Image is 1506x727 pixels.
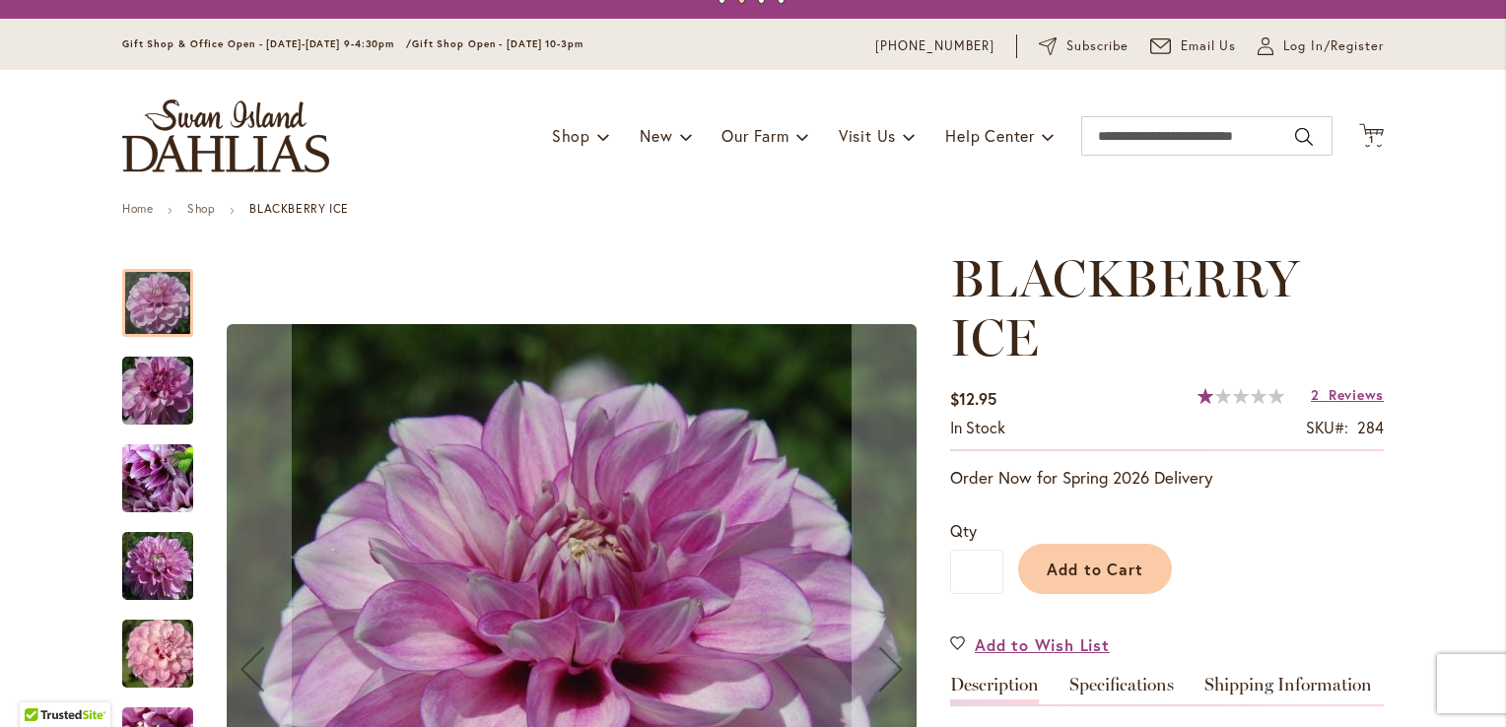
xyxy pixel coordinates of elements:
[15,657,70,712] iframe: Launch Accessibility Center
[1329,385,1384,404] span: Reviews
[87,426,229,532] img: BLACKBERRY ICE
[122,337,213,425] div: BLACKBERRY ICE
[1198,388,1284,404] div: 20%
[640,125,672,146] span: New
[122,99,329,172] a: store logo
[187,201,215,216] a: Shop
[1311,385,1320,404] span: 2
[839,125,896,146] span: Visit Us
[875,36,994,56] a: [PHONE_NUMBER]
[122,512,213,600] div: BLACKBERRY ICE
[1039,36,1129,56] a: Subscribe
[1204,676,1372,704] a: Shipping Information
[1283,36,1384,56] span: Log In/Register
[1066,36,1129,56] span: Subscribe
[1069,676,1174,704] a: Specifications
[945,125,1035,146] span: Help Center
[122,201,153,216] a: Home
[122,600,213,688] div: BLACKBERRY ICE
[87,519,229,614] img: BLACKBERRY ICE
[1359,123,1384,150] button: 1
[975,633,1110,656] span: Add to Wish List
[1150,36,1237,56] a: Email Us
[1181,36,1237,56] span: Email Us
[950,417,1005,439] div: Availability
[412,37,583,50] span: Gift Shop Open - [DATE] 10-3pm
[1357,417,1384,439] div: 284
[87,344,229,438] img: BLACKBERRY ICE
[950,676,1039,704] a: Description
[1369,133,1374,146] span: 1
[950,633,1110,656] a: Add to Wish List
[1311,385,1384,404] a: 2 Reviews
[950,466,1384,490] p: Order Now for Spring 2026 Delivery
[1258,36,1384,56] a: Log In/Register
[122,249,213,337] div: BLACKBERRY ICE
[1018,544,1172,594] button: Add to Cart
[87,607,229,701] img: BLACKBERRY ICE
[950,247,1299,368] span: BLACKBERRY ICE
[249,201,348,216] strong: BLACKBERRY ICE
[721,125,788,146] span: Our Farm
[122,425,213,512] div: BLACKBERRY ICE
[1047,559,1144,579] span: Add to Cart
[950,417,1005,437] span: In stock
[122,37,412,50] span: Gift Shop & Office Open - [DATE]-[DATE] 9-4:30pm /
[552,125,590,146] span: Shop
[1306,417,1348,437] strong: SKU
[950,388,996,409] span: $12.95
[950,520,977,541] span: Qty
